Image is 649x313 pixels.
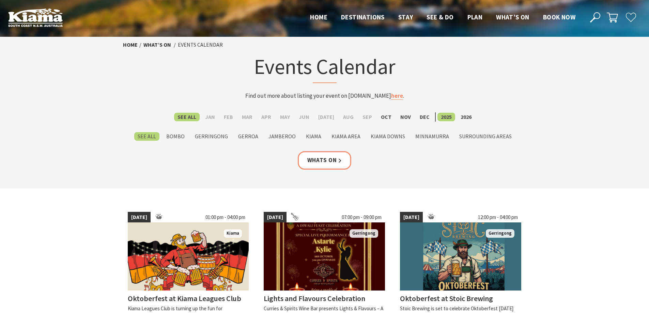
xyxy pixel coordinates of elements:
span: Book now [543,13,575,21]
h4: Oktoberfest at Stoic Brewing [400,294,493,303]
span: See & Do [427,13,453,21]
span: Stay [398,13,413,21]
span: Gerringong [486,229,514,238]
label: Kiama [303,132,325,141]
label: See All [174,113,200,121]
label: Oct [377,113,395,121]
li: Events Calendar [178,41,223,49]
label: Gerringong [191,132,231,141]
a: here [391,92,403,100]
label: Nov [397,113,414,121]
nav: Main Menu [303,12,582,23]
label: Dec [416,113,433,121]
span: What’s On [496,13,529,21]
label: Feb [220,113,236,121]
a: Home [123,41,138,48]
span: [DATE] [264,212,287,223]
label: Apr [258,113,275,121]
span: Kiama [224,229,242,238]
img: Kiama Logo [8,8,63,27]
label: Kiama Area [328,132,364,141]
label: Jan [202,113,218,121]
label: Mar [238,113,256,121]
label: Jamberoo [265,132,299,141]
label: Gerroa [235,132,262,141]
img: German Oktoberfest, Beer [128,222,249,291]
label: [DATE] [315,113,338,121]
span: Gerringong [350,229,378,238]
label: Surrounding Areas [456,132,515,141]
label: Bombo [163,132,188,141]
h4: Oktoberfest at Kiama Leagues Club [128,294,241,303]
label: Jun [295,113,313,121]
label: 2026 [457,113,475,121]
span: Plan [467,13,483,21]
span: Destinations [341,13,385,21]
span: 12:00 pm - 04:00 pm [475,212,521,223]
label: Aug [340,113,357,121]
span: 01:00 pm - 04:00 pm [202,212,249,223]
p: Find out more about listing your event on [DOMAIN_NAME] . [191,91,458,100]
span: [DATE] [400,212,423,223]
label: Sep [359,113,375,121]
h4: Lights and Flavours Celebration [264,294,365,303]
label: Minnamurra [412,132,452,141]
a: What’s On [143,41,171,48]
label: See All [134,132,159,141]
a: Whats On [298,151,352,169]
span: 07:00 pm - 09:00 pm [338,212,385,223]
span: [DATE] [128,212,151,223]
span: Home [310,13,327,21]
label: 2025 [437,113,455,121]
label: May [277,113,293,121]
label: Kiama Downs [367,132,408,141]
h1: Events Calendar [191,53,458,83]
